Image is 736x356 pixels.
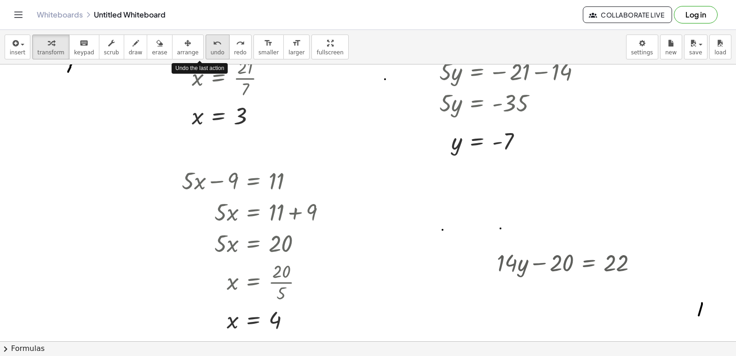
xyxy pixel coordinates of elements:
span: load [714,49,726,56]
button: scrub [99,35,124,59]
div: Undo the last action [172,63,228,74]
span: save [689,49,702,56]
span: arrange [177,49,199,56]
span: transform [37,49,64,56]
button: format_sizesmaller [253,35,284,59]
button: save [684,35,707,59]
span: undo [211,49,224,56]
button: draw [124,35,148,59]
span: fullscreen [316,49,343,56]
i: undo [213,38,222,49]
span: redo [234,49,247,56]
button: erase [147,35,172,59]
span: settings [631,49,653,56]
button: Toggle navigation [11,7,26,22]
a: Whiteboards [37,10,83,19]
i: format_size [264,38,273,49]
span: draw [129,49,143,56]
button: Log in [674,6,718,23]
button: transform [32,35,69,59]
span: larger [288,49,305,56]
span: keypad [74,49,94,56]
span: scrub [104,49,119,56]
span: new [665,49,677,56]
button: arrange [172,35,204,59]
i: format_size [292,38,301,49]
button: keyboardkeypad [69,35,99,59]
button: fullscreen [311,35,348,59]
span: Collaborate Live [591,11,664,19]
i: redo [236,38,245,49]
button: settings [626,35,658,59]
button: undoundo [206,35,230,59]
button: format_sizelarger [283,35,310,59]
span: erase [152,49,167,56]
span: insert [10,49,25,56]
button: new [660,35,682,59]
span: smaller [259,49,279,56]
button: redoredo [229,35,252,59]
i: keyboard [80,38,88,49]
button: insert [5,35,30,59]
button: Collaborate Live [583,6,672,23]
button: load [709,35,731,59]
